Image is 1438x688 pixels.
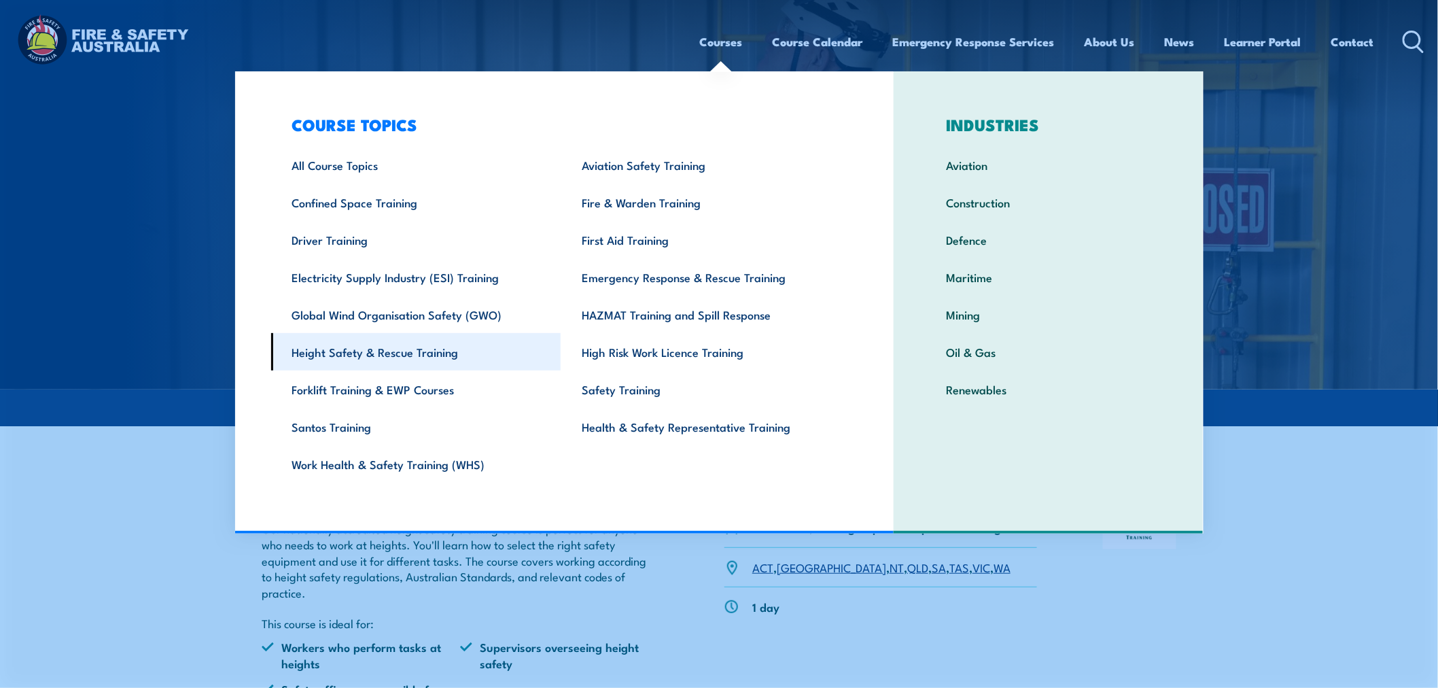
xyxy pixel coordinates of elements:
a: Emergency Response & Rescue Training [561,258,851,296]
a: Santos Training [271,408,561,445]
a: Mining [925,296,1172,333]
a: First Aid Training [561,221,851,258]
a: SA [932,559,946,575]
a: Driver Training [271,221,561,258]
a: [GEOGRAPHIC_DATA] [777,559,886,575]
p: This course is ideal for: [262,615,659,631]
a: Health & Safety Representative Training [561,408,851,445]
p: Our nationally accredited height safety training course is perfect for anyone who needs to work a... [262,521,659,600]
a: ACT [752,559,773,575]
a: Height Safety & Rescue Training [271,333,561,371]
a: QLD [907,559,928,575]
a: Oil & Gas [925,333,1172,371]
a: Maritime [925,258,1172,296]
p: Individuals, Small groups or Corporate bookings [752,519,1006,535]
a: Course Calendar [773,24,863,60]
a: Confined Space Training [271,184,561,221]
a: About Us [1085,24,1135,60]
a: Safety Training [561,371,851,408]
a: Construction [925,184,1172,221]
a: TAS [949,559,969,575]
a: NT [890,559,904,575]
a: Learner Portal [1225,24,1301,60]
a: Global Wind Organisation Safety (GWO) [271,296,561,333]
p: , , , , , , , [752,560,1011,575]
a: Electricity Supply Industry (ESI) Training [271,258,561,296]
a: Aviation [925,146,1172,184]
a: Contact [1331,24,1374,60]
a: VIC [972,559,990,575]
a: WA [994,559,1011,575]
a: Forklift Training & EWP Courses [271,371,561,408]
a: Courses [700,24,743,60]
a: HAZMAT Training and Spill Response [561,296,851,333]
a: News [1165,24,1195,60]
a: Renewables [925,371,1172,408]
li: Supervisors overseeing height safety [460,639,659,671]
li: Workers who perform tasks at heights [262,639,460,671]
p: 1 day [752,599,779,615]
a: High Risk Work Licence Training [561,333,851,371]
a: Work Health & Safety Training (WHS) [271,445,561,483]
a: Defence [925,221,1172,258]
a: Fire & Warden Training [561,184,851,221]
h3: INDUSTRIES [925,115,1172,134]
h3: COURSE TOPICS [271,115,852,134]
a: Emergency Response Services [893,24,1055,60]
a: All Course Topics [271,146,561,184]
a: Aviation Safety Training [561,146,851,184]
